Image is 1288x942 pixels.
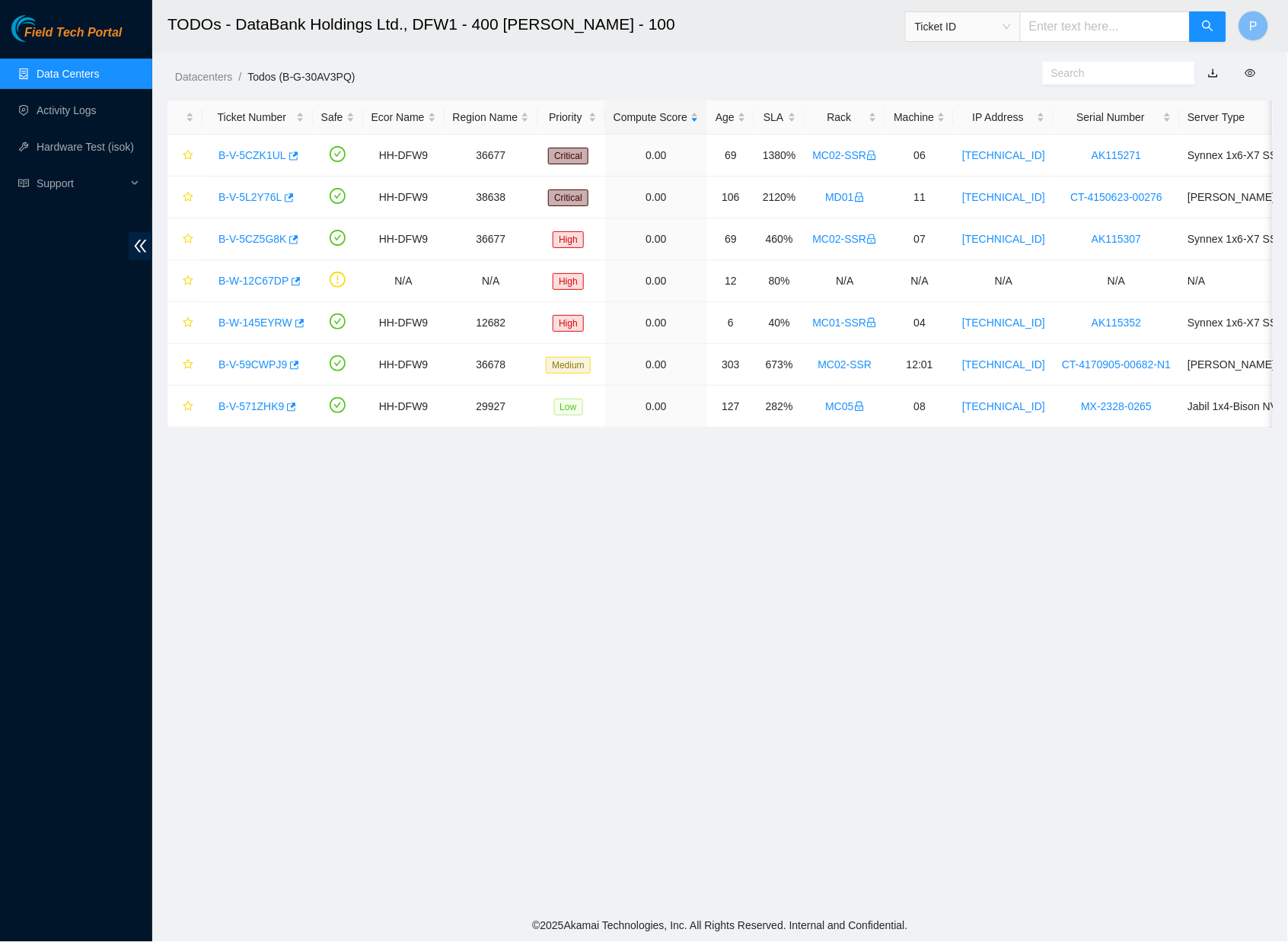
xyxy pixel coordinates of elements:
[1197,61,1230,85] button: download
[1062,358,1171,371] a: CT-4170905-00682-N1
[183,359,193,371] span: star
[962,149,1045,161] a: [TECHNICAL_ID]
[445,218,538,260] td: 36677
[885,344,954,386] td: 12:01
[445,135,538,177] td: 36677
[548,148,588,164] span: Critical
[754,135,805,177] td: 1380%
[445,260,538,302] td: N/A
[754,386,805,428] td: 282%
[1208,67,1219,79] a: download
[218,233,286,245] a: B-V-5CZ5G8K
[813,149,878,161] a: MC02-SSRlock
[183,150,193,162] span: star
[962,317,1045,329] a: [TECHNICAL_ID]
[218,400,284,412] a: B-V-571ZHK9
[247,71,355,83] a: Todos (B-G-30AV3PQ)
[962,233,1045,245] a: [TECHNICAL_ID]
[218,358,287,371] a: B-V-59CWPJ9
[183,275,193,288] span: star
[238,71,241,83] span: /
[1071,191,1163,203] a: CT-4150623-00276
[176,310,194,335] button: star
[554,399,583,415] span: Low
[218,317,292,329] a: B-W-145EYRW
[866,317,877,328] span: lock
[915,15,1011,38] span: Ticket ID
[176,269,194,293] button: star
[445,302,538,344] td: 12682
[707,344,754,386] td: 303
[1020,11,1191,42] input: Enter text here...
[330,230,346,246] span: check-circle
[1092,317,1141,329] a: AK115352
[176,227,194,251] button: star
[363,386,445,428] td: HH-DFW9
[218,149,286,161] a: B-V-5CZK1UL
[1092,233,1141,245] a: AK115307
[866,150,877,161] span: lock
[363,135,445,177] td: HH-DFW9
[11,15,77,42] img: Akamai Technologies
[754,218,805,260] td: 460%
[1082,400,1153,412] a: MX-2328-0265
[885,260,954,302] td: N/A
[548,189,588,206] span: Critical
[24,26,122,40] span: Field Tech Portal
[866,234,877,244] span: lock
[707,302,754,344] td: 6
[330,272,346,288] span: exclamation-circle
[363,260,445,302] td: N/A
[330,397,346,413] span: check-circle
[854,401,865,412] span: lock
[707,386,754,428] td: 127
[553,231,584,248] span: High
[176,185,194,209] button: star
[363,302,445,344] td: HH-DFW9
[825,191,864,203] a: MD01lock
[37,141,134,153] a: Hardware Test (isok)
[330,188,346,204] span: check-circle
[813,233,878,245] a: MC02-SSRlock
[553,315,584,332] span: High
[445,177,538,218] td: 38638
[1051,65,1175,81] input: Search
[707,177,754,218] td: 106
[363,218,445,260] td: HH-DFW9
[176,143,194,167] button: star
[1245,68,1256,78] span: eye
[707,260,754,302] td: 12
[813,317,878,329] a: MC01-SSRlock
[218,275,289,287] a: B-W-12C67DP
[885,386,954,428] td: 08
[605,218,707,260] td: 0.00
[962,191,1045,203] a: [TECHNICAL_ID]
[962,400,1045,412] a: [TECHNICAL_ID]
[11,27,122,47] a: Akamai TechnologiesField Tech Portal
[445,344,538,386] td: 36678
[1092,149,1141,161] a: AK115271
[363,344,445,386] td: HH-DFW9
[605,386,707,428] td: 0.00
[18,178,29,189] span: read
[445,386,538,428] td: 29927
[330,313,346,329] span: check-circle
[885,218,954,260] td: 07
[37,168,126,199] span: Support
[605,135,707,177] td: 0.00
[707,218,754,260] td: 69
[176,394,194,418] button: star
[885,302,954,344] td: 04
[152,910,1288,942] footer: © 2025 Akamai Technologies, Inc. All Rights Reserved. Internal and Confidential.
[1190,11,1226,42] button: search
[754,177,805,218] td: 2120%
[330,355,346,371] span: check-circle
[176,352,194,377] button: star
[175,71,232,83] a: Datacenters
[605,302,707,344] td: 0.00
[754,344,805,386] td: 673%
[605,177,707,218] td: 0.00
[129,232,152,260] span: double-left
[818,358,872,371] a: MC02-SSR
[605,260,707,302] td: 0.00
